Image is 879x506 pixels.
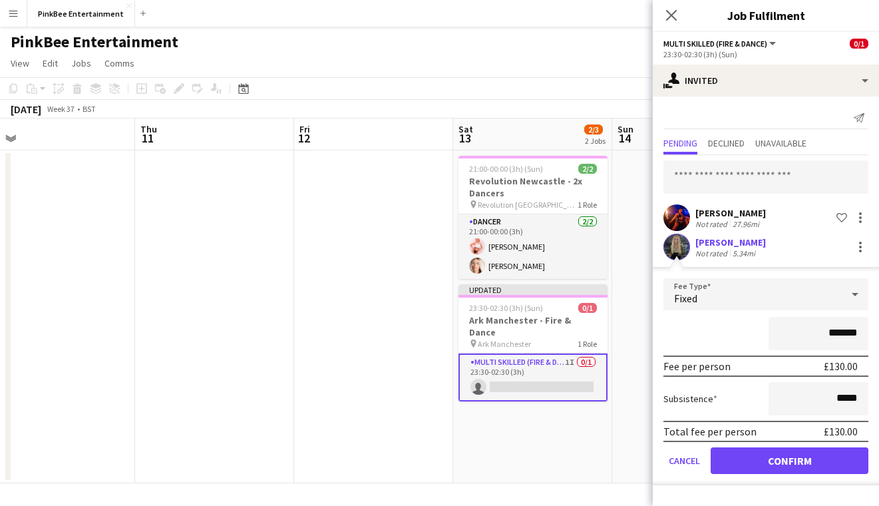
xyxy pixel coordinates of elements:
[469,164,543,174] span: 21:00-00:00 (3h) (Sun)
[458,284,608,401] app-job-card: Updated23:30-02:30 (3h) (Sun)0/1Ark Manchester - Fire & Dance Ark Manchester1 RoleMulti Skilled (...
[297,130,310,146] span: 12
[578,200,597,210] span: 1 Role
[663,393,717,405] label: Subsistence
[5,55,35,72] a: View
[71,57,91,69] span: Jobs
[615,130,633,146] span: 14
[27,1,135,27] button: PinkBee Entertainment
[140,123,157,135] span: Thu
[663,138,697,148] span: Pending
[663,39,767,49] span: Multi Skilled (Fire & Dance)
[585,136,606,146] div: 2 Jobs
[138,130,157,146] span: 11
[824,425,858,438] div: £130.00
[584,125,603,134] span: 2/3
[44,104,77,114] span: Week 37
[617,123,633,135] span: Sun
[730,248,758,258] div: 5.34mi
[578,303,597,313] span: 0/1
[299,123,310,135] span: Fri
[695,207,766,219] div: [PERSON_NAME]
[850,39,868,49] span: 0/1
[478,339,531,349] span: Ark Manchester
[43,57,58,69] span: Edit
[663,425,757,438] div: Total fee per person
[578,339,597,349] span: 1 Role
[104,57,134,69] span: Comms
[456,130,473,146] span: 13
[695,248,730,258] div: Not rated
[99,55,140,72] a: Comms
[37,55,63,72] a: Edit
[83,104,96,114] div: BST
[674,292,697,305] span: Fixed
[730,219,762,229] div: 27.96mi
[458,284,608,295] div: Updated
[66,55,96,72] a: Jobs
[458,314,608,338] h3: Ark Manchester - Fire & Dance
[663,447,705,474] button: Cancel
[458,123,473,135] span: Sat
[695,219,730,229] div: Not rated
[653,65,879,97] div: Invited
[695,236,766,248] div: [PERSON_NAME]
[458,175,608,199] h3: Revolution Newcastle - 2x Dancers
[663,39,778,49] button: Multi Skilled (Fire & Dance)
[478,200,578,210] span: Revolution [GEOGRAPHIC_DATA]
[663,49,868,59] div: 23:30-02:30 (3h) (Sun)
[578,164,597,174] span: 2/2
[469,303,543,313] span: 23:30-02:30 (3h) (Sun)
[711,447,868,474] button: Confirm
[653,7,879,24] h3: Job Fulfilment
[11,32,178,52] h1: PinkBee Entertainment
[458,156,608,279] app-job-card: 21:00-00:00 (3h) (Sun)2/2Revolution Newcastle - 2x Dancers Revolution [GEOGRAPHIC_DATA]1 RoleDanc...
[755,138,806,148] span: Unavailable
[458,354,608,401] app-card-role: Multi Skilled (Fire & Dance)1I0/123:30-02:30 (3h)
[708,138,745,148] span: Declined
[11,57,29,69] span: View
[824,360,858,373] div: £130.00
[11,103,41,116] div: [DATE]
[663,360,731,373] div: Fee per person
[458,214,608,279] app-card-role: Dancer2/221:00-00:00 (3h)[PERSON_NAME][PERSON_NAME]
